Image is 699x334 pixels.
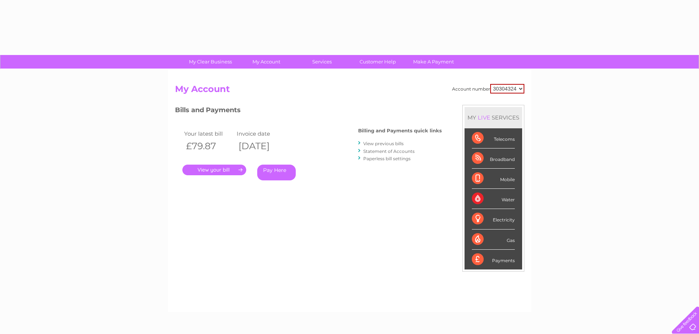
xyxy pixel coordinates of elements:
a: My Clear Business [180,55,241,69]
a: . [182,165,246,175]
div: Account number [452,84,524,93]
a: Statement of Accounts [363,148,415,154]
h3: Bills and Payments [175,105,442,118]
h2: My Account [175,84,524,98]
div: Payments [472,250,515,269]
td: Invoice date [235,129,288,139]
a: Paperless bill settings [363,156,411,161]
td: Your latest bill [182,129,235,139]
a: Pay Here [257,165,296,180]
a: Services [292,55,352,69]
a: View previous bills [363,141,404,146]
div: LIVE [476,114,492,121]
div: Gas [472,230,515,250]
div: MY SERVICES [465,107,522,128]
div: Electricity [472,209,515,229]
div: Water [472,189,515,209]
th: [DATE] [235,139,288,154]
div: Mobile [472,169,515,189]
th: £79.87 [182,139,235,154]
h4: Billing and Payments quick links [358,128,442,133]
a: My Account [236,55,296,69]
a: Customer Help [347,55,408,69]
a: Make A Payment [403,55,464,69]
div: Telecoms [472,128,515,148]
div: Broadband [472,148,515,169]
